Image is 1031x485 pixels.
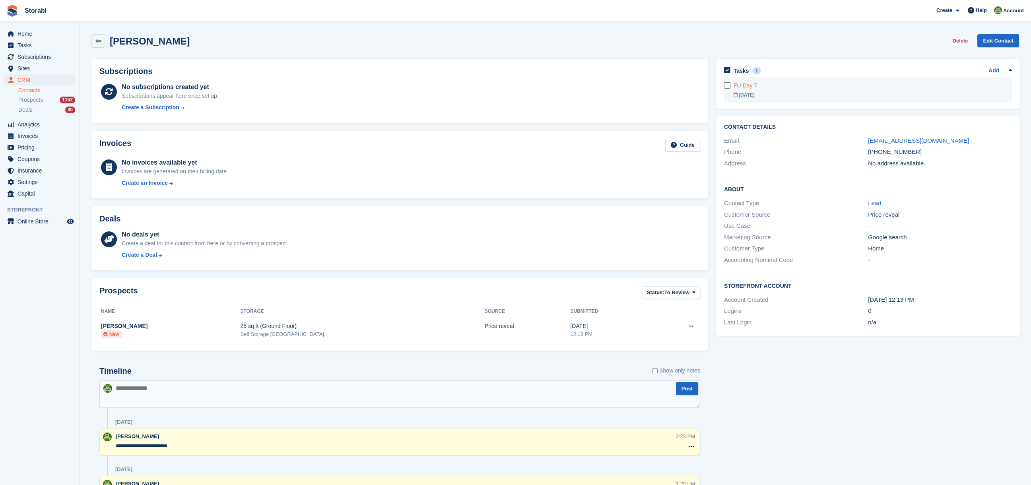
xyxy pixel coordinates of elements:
[99,305,240,318] th: Name
[868,210,1012,219] div: Price reveal
[664,289,689,297] span: To Review
[122,179,168,187] div: Create an Invoice
[4,63,75,74] a: menu
[868,256,1012,265] div: -
[724,318,868,327] div: Last Login
[977,34,1019,47] a: Edit Contact
[18,96,43,104] span: Prospects
[110,36,190,47] h2: [PERSON_NAME]
[18,106,33,114] span: Deals
[643,286,700,299] button: Status: To Review
[103,433,112,441] img: Shurrelle Harrington
[868,318,1012,327] div: n/a
[122,82,219,92] div: No subscriptions created yet
[99,67,700,76] h2: Subscriptions
[17,119,65,130] span: Analytics
[17,63,65,74] span: Sites
[665,139,700,152] a: Guide
[1003,7,1024,15] span: Account
[724,159,868,168] div: Address
[652,367,700,375] label: Show only notes
[122,158,228,167] div: No invoices available yet
[988,66,999,76] a: Add
[724,256,868,265] div: Accounting Nominal Code
[99,286,138,301] h2: Prospects
[570,330,651,338] div: 12:13 PM
[734,67,749,74] h2: Tasks
[17,188,65,199] span: Capital
[4,119,75,130] a: menu
[99,139,131,152] h2: Invoices
[60,97,75,103] div: 1152
[724,136,868,145] div: Email
[4,51,75,62] a: menu
[17,216,65,227] span: Online Store
[724,244,868,253] div: Customer Type
[724,295,868,305] div: Account Created
[868,221,1012,231] div: -
[17,142,65,153] span: Pricing
[724,233,868,242] div: Marketing Source
[17,153,65,165] span: Coupons
[4,28,75,39] a: menu
[4,74,75,85] a: menu
[103,384,112,393] img: Shurrelle Harrington
[724,307,868,316] div: Logins
[122,239,288,248] div: Create a deal for this contact from here or by converting a prospect.
[4,153,75,165] a: menu
[101,322,240,330] div: [PERSON_NAME]
[18,96,75,104] a: Prospects 1152
[724,281,1012,289] h2: Storefront Account
[122,167,228,176] div: Invoices are generated on their billing date.
[752,67,761,74] div: 1
[994,6,1002,14] img: Shurrelle Harrington
[17,177,65,188] span: Settings
[868,137,969,144] a: [EMAIL_ADDRESS][DOMAIN_NAME]
[4,40,75,51] a: menu
[122,179,228,187] a: Create an Invoice
[7,206,79,214] span: Storefront
[652,367,658,375] input: Show only notes
[17,74,65,85] span: CRM
[122,103,219,112] a: Create a Subscription
[21,4,50,17] a: Storabl
[240,322,484,330] div: 25 sq ft (Ground Floor)
[724,124,1012,130] h2: Contact Details
[122,92,219,100] div: Subscriptions appear here once set up.
[676,433,695,440] div: 3:23 PM
[734,78,1012,103] a: FU Day 7 [DATE]
[724,221,868,231] div: Use Case
[17,51,65,62] span: Subscriptions
[99,367,132,376] h2: Timeline
[17,28,65,39] span: Home
[240,305,484,318] th: Storage
[66,217,75,226] a: Preview store
[115,419,132,425] div: [DATE]
[4,216,75,227] a: menu
[570,305,651,318] th: Submitted
[4,165,75,176] a: menu
[724,210,868,219] div: Customer Source
[868,244,1012,253] div: Home
[17,130,65,142] span: Invoices
[724,185,1012,193] h2: About
[4,130,75,142] a: menu
[18,87,75,94] a: Contacts
[647,289,664,297] span: Status:
[4,177,75,188] a: menu
[122,251,157,259] div: Create a Deal
[17,40,65,51] span: Tasks
[868,147,1012,157] div: [PHONE_NUMBER]
[6,5,18,17] img: stora-icon-8386f47178a22dfd0bd8f6a31ec36ba5ce8667c1dd55bd0f319d3a0aa187defe.svg
[734,81,1012,90] div: FU Day 7
[99,214,120,223] h2: Deals
[18,106,75,114] a: Deals 30
[949,34,971,47] button: Delete
[240,330,484,338] div: Self Storage [GEOGRAPHIC_DATA]
[868,200,881,206] a: Lead
[570,322,651,330] div: [DATE]
[65,107,75,113] div: 30
[116,433,159,439] span: [PERSON_NAME]
[724,199,868,208] div: Contact Type
[485,322,571,330] div: Price reveal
